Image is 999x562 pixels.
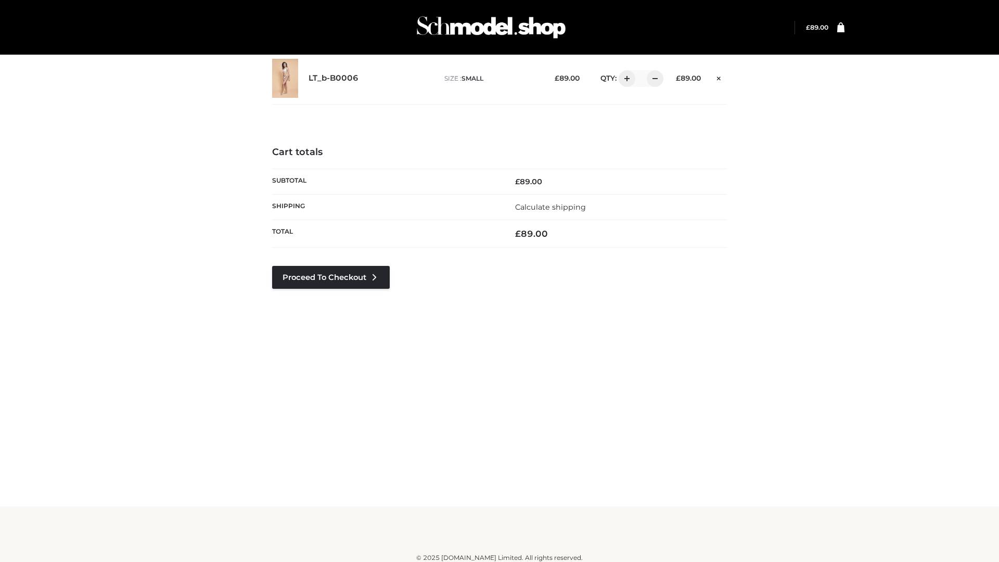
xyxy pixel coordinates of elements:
bdi: 89.00 [676,74,701,82]
bdi: 89.00 [515,228,548,239]
span: £ [806,23,810,31]
a: LT_b-B0006 [309,73,358,83]
bdi: 89.00 [806,23,828,31]
a: Calculate shipping [515,202,586,212]
bdi: 89.00 [515,177,542,186]
h4: Cart totals [272,147,727,158]
bdi: 89.00 [555,74,580,82]
span: £ [555,74,559,82]
th: Shipping [272,194,499,220]
span: £ [676,74,681,82]
span: £ [515,177,520,186]
a: Proceed to Checkout [272,266,390,289]
a: Remove this item [711,70,727,84]
div: QTY: [590,70,660,87]
p: size : [444,74,539,83]
a: £89.00 [806,23,828,31]
span: £ [515,228,521,239]
span: SMALL [462,74,483,82]
th: Subtotal [272,169,499,194]
img: Schmodel Admin 964 [413,7,569,48]
th: Total [272,220,499,248]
